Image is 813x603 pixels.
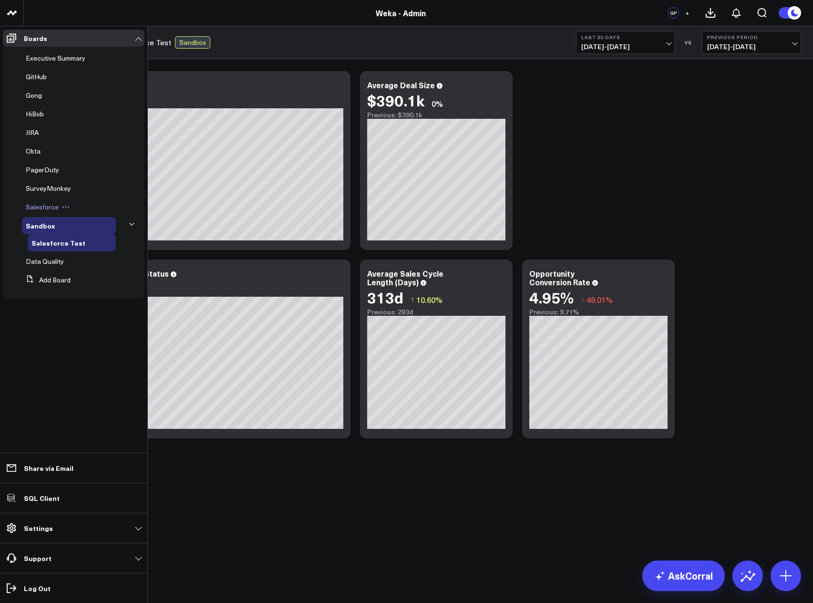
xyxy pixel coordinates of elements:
[26,147,41,155] a: Okta
[24,554,51,562] p: Support
[576,31,675,54] button: Last 30 Days[DATE]-[DATE]
[24,34,47,42] p: Boards
[175,36,210,49] div: Sandbox
[31,239,85,247] a: Salesforce Test
[43,289,343,297] div: Previous: 97
[31,238,85,248] span: Salesforce Test
[707,43,796,51] span: [DATE] - [DATE]
[680,40,697,45] div: VS
[26,73,47,81] a: GitHub
[26,166,59,174] a: PagerDuty
[642,561,725,591] a: AskCorral
[26,109,44,118] span: HiBob
[24,524,53,532] p: Settings
[26,184,71,193] span: SurveyMonkey
[43,101,343,108] div: Previous: 97
[26,165,59,174] span: PagerDuty
[26,257,64,266] span: Data Quality
[26,222,55,229] a: Sandbox
[529,289,574,306] div: 4.95%
[367,92,424,109] div: $390.1k
[367,308,505,316] div: Previous: 283d
[702,31,801,54] button: Previous Period[DATE]-[DATE]
[681,7,693,19] button: +
[26,128,39,137] span: JIRA
[367,80,435,90] div: Average Deal Size
[24,584,51,592] p: Log Out
[668,7,679,19] div: GP
[24,494,60,502] p: SQL Client
[26,202,59,211] span: Salesforce
[24,464,73,472] p: Share via Email
[367,268,443,287] div: Average Sales Cycle Length (Days)
[26,53,85,62] span: Executive Summary
[26,72,47,81] span: GitHub
[416,294,443,305] span: 10.60%
[3,489,144,507] a: SQL Client
[26,258,64,265] a: Data Quality
[411,293,414,306] span: ↑
[22,271,71,289] button: Add Board
[26,221,55,230] span: Sandbox
[26,110,44,118] a: HiBob
[26,54,85,62] a: Executive Summary
[376,8,426,18] a: Weka - Admin
[581,293,585,306] span: ↓
[685,10,690,16] span: +
[581,43,670,51] span: [DATE] - [DATE]
[26,92,42,99] a: Gong
[367,289,403,306] div: 313d
[529,308,668,316] div: Previous: 9.71%
[707,34,796,40] b: Previous Period
[432,98,443,109] div: 0%
[26,203,59,211] a: Salesforce
[26,129,39,136] a: JIRA
[26,146,41,156] span: Okta
[581,34,670,40] b: Last 30 Days
[3,580,144,597] a: Log Out
[26,91,42,100] span: Gong
[529,268,590,287] div: Opportunity Conversion Rate
[26,185,71,192] a: SurveyMonkey
[587,294,613,305] span: 49.01%
[367,111,505,119] div: Previous: $390.1k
